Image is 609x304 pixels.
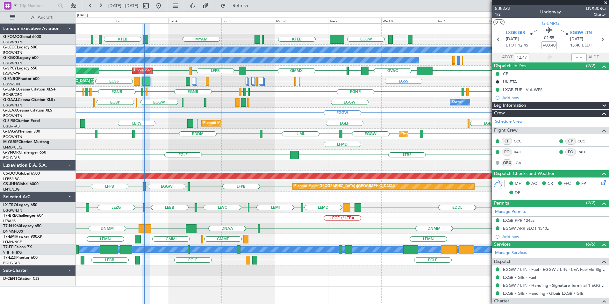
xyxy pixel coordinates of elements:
[3,245,32,249] a: T7-FFIFalcon 7X
[495,250,527,256] a: Manage Services
[577,149,592,155] a: RAH
[563,181,571,187] span: FFC
[494,241,511,248] span: Services
[3,256,16,260] span: T7-LZZI
[134,66,199,76] div: Unplanned Maint [GEOGRAPHIC_DATA]
[3,261,20,265] a: EGLF/FAB
[3,119,15,123] span: G-SIRS
[544,35,554,41] span: 02:55
[3,214,44,218] a: T7-BREChallenger 604
[494,127,518,134] span: Flight Crew
[494,110,505,117] span: Crew
[495,12,510,17] span: 1/2
[586,12,606,17] span: Charter
[494,200,509,207] span: Permits
[570,36,583,42] span: [DATE]
[493,19,505,25] button: UTC
[3,224,41,228] a: T7-N1960Legacy 650
[3,77,39,81] a: G-ENRGPraetor 600
[502,234,606,239] div: Add new
[503,283,606,288] a: EGGW / LTN - Handling - Signature Terminal 1 EGGW / LTN
[503,87,542,92] div: LXGB FUEL VIA WFS
[494,62,526,70] span: Dispatch To-Dos
[3,229,23,234] a: DNMM/LOS
[506,42,516,49] span: ETOT
[503,291,584,296] a: LXGB / GIB - Handling - Gibair LXGB / GIB
[570,30,592,36] span: EGGW LTN
[3,224,21,228] span: T7-N1960
[531,181,537,187] span: AC
[503,275,536,280] a: LXGB / GIB - Fuel
[518,42,528,49] span: 12:45
[3,130,40,134] a: G-JAGAPhenom 300
[3,182,39,186] a: CS-JHHGlobal 6000
[3,67,17,70] span: G-SPCY
[514,138,528,144] a: CCC
[221,18,275,23] div: Sun 5
[571,54,587,61] input: --:--
[506,30,525,36] span: LXGB GIB
[540,9,561,15] div: Underway
[3,156,20,160] a: EGLF/FAB
[218,1,256,11] button: Refresh
[3,277,18,281] span: D-CENT
[3,46,37,49] a: G-LEGCLegacy 600
[3,203,17,207] span: LX-TRO
[3,109,17,112] span: G-LEAX
[577,138,592,144] a: CCC
[3,103,22,108] a: EGGW/LTN
[3,46,17,49] span: G-LEGC
[514,149,528,155] a: RAH
[582,42,592,49] span: ELDT
[502,138,512,145] div: CP
[3,92,22,97] a: EGNR/CEG
[502,54,512,61] span: ATOT
[61,18,115,23] div: Thu 2
[494,102,526,109] span: Leg Information
[294,182,395,191] div: Planned Maint [GEOGRAPHIC_DATA] ([GEOGRAPHIC_DATA])
[401,129,501,139] div: Planned Maint [GEOGRAPHIC_DATA] ([GEOGRAPHIC_DATA])
[548,181,553,187] span: CR
[3,35,41,39] a: G-FOMOGlobal 6000
[29,76,129,86] div: Planned Maint [GEOGRAPHIC_DATA] ([GEOGRAPHIC_DATA])
[3,98,18,102] span: G-GAAL
[3,250,22,255] a: VHHH/HKG
[495,119,523,125] a: Schedule Crew
[3,208,22,213] a: EGGW/LTN
[3,88,18,91] span: G-GARE
[3,98,56,102] a: G-GAALCessna Citation XLS+
[3,240,22,244] a: LFMN/NCE
[3,71,20,76] a: LGAV/ATH
[3,277,39,281] a: D-CENTCitation CJ3
[3,182,17,186] span: CS-JHH
[565,148,576,156] div: FO
[3,140,49,144] a: M-OUSECitation Mustang
[203,119,304,128] div: Planned Maint [GEOGRAPHIC_DATA] ([GEOGRAPHIC_DATA])
[515,181,521,187] span: MF
[514,160,528,166] a: JGA
[503,267,606,272] a: EGGW / LTN - Fuel - EGGW / LTN - LEA Fuel via Signature in EGGW
[3,50,22,55] a: EGGW/LTN
[3,130,18,134] span: G-JAGA
[3,56,18,60] span: G-KGKG
[514,54,529,61] input: --:--
[503,79,517,84] div: UK ETA
[435,18,488,23] div: Thu 9
[586,241,595,248] span: (6/6)
[506,36,519,42] span: [DATE]
[3,177,20,181] a: LFPB/LBG
[586,62,595,69] span: (2/2)
[3,56,39,60] a: G-KGKGLegacy 600
[586,5,606,12] span: LNX80RG
[503,71,508,76] div: CB
[115,18,168,23] div: Fri 3
[7,12,69,23] button: All Aircraft
[3,134,22,139] a: EGGW/LTN
[3,35,19,39] span: G-FOMO
[503,218,534,223] div: LXGB PPR 1245z
[19,1,56,11] input: Trip Number
[328,18,381,23] div: Tue 7
[494,170,555,177] span: Dispatch Checks and Weather
[3,219,18,223] a: LTBA/ISL
[3,172,18,176] span: CS-DOU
